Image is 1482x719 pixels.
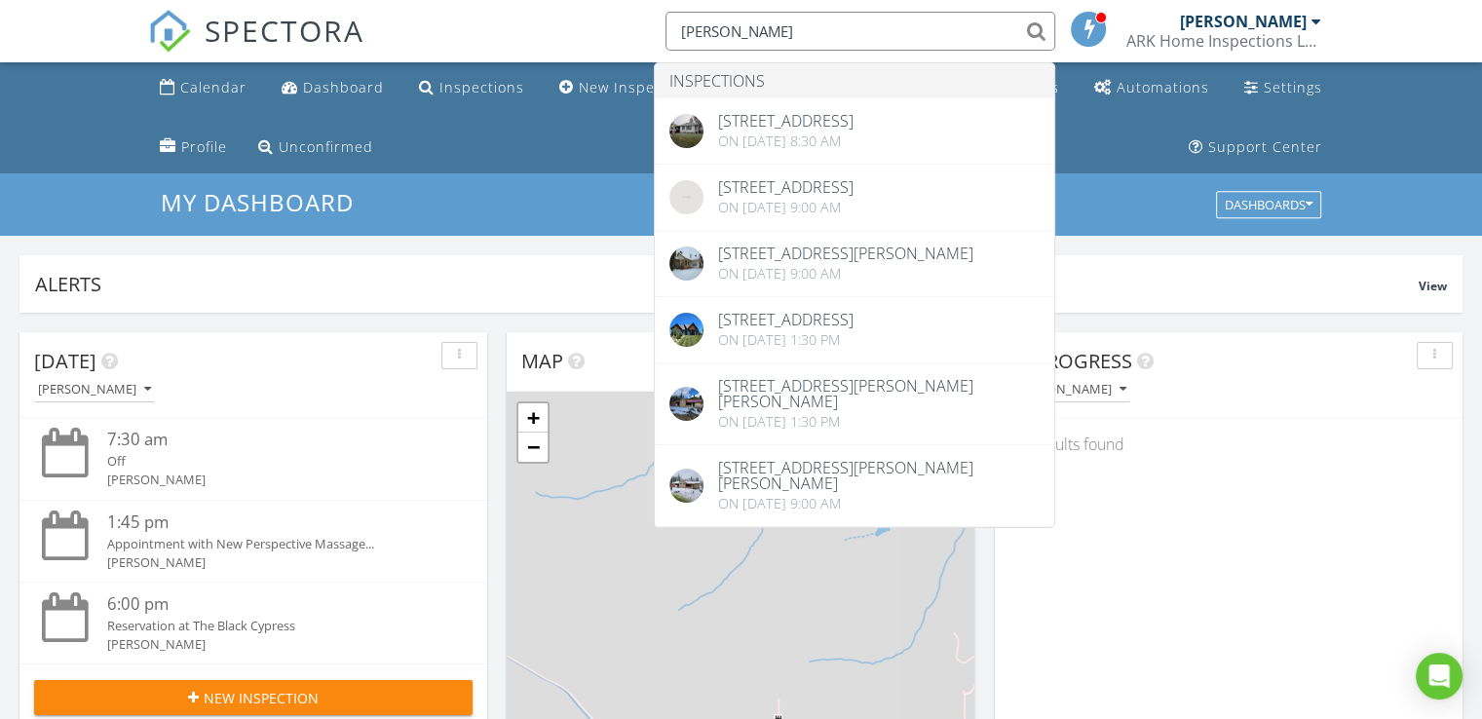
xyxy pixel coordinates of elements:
div: On [DATE] 1:30 pm [718,332,854,348]
div: On [DATE] 9:00 am [718,200,854,215]
div: Support Center [1208,137,1322,156]
span: View [1419,278,1447,294]
a: Zoom out [518,433,548,462]
div: On [DATE] 9:00 am [718,266,973,282]
div: [STREET_ADDRESS][PERSON_NAME] [718,246,973,261]
div: On [DATE] 8:30 am [718,133,854,149]
div: [STREET_ADDRESS] [718,113,854,129]
a: Calendar [152,70,254,106]
span: Map [521,348,563,374]
button: New Inspection [34,680,473,715]
a: Support Center [1181,130,1330,166]
span: In Progress [1009,348,1132,374]
span: New Inspection [204,688,319,708]
a: Inspections [411,70,532,106]
a: Company Profile [152,130,235,166]
a: Zoom in [518,403,548,433]
img: The Best Home Inspection Software - Spectora [148,10,191,53]
div: Appointment with New Perspective Massage... [107,535,437,553]
li: Inspections [655,63,1054,98]
div: Off [107,452,437,471]
a: New Inspection [551,70,699,106]
div: Profile [181,137,227,156]
div: [STREET_ADDRESS] [718,179,854,195]
span: SPECTORA [205,10,364,51]
div: Inspections [439,78,524,96]
div: Automations [1117,78,1209,96]
a: Dashboard [274,70,392,106]
div: [PERSON_NAME] [107,635,437,654]
a: Settings [1236,70,1330,106]
div: [STREET_ADDRESS][PERSON_NAME][PERSON_NAME] [718,378,1040,409]
div: No results found [995,418,1463,471]
div: New Inspection [579,78,691,96]
img: 6878399%2Fcover_photos%2F3qAqrLvZMzo5VroJPEV4%2Foriginal.6878399-1719347446419 [669,313,703,347]
a: Automations (Basic) [1086,70,1217,106]
div: Calendar [180,78,247,96]
button: [PERSON_NAME] [1009,377,1130,403]
div: Reservation at The Black Cypress [107,617,437,635]
span: [DATE] [34,348,96,374]
img: cover.jpg [669,114,703,148]
div: 6:00 pm [107,592,437,617]
span: My Dashboard [161,186,354,218]
div: Open Intercom Messenger [1416,653,1463,700]
button: Dashboards [1216,192,1321,219]
a: SPECTORA [148,26,364,67]
input: Search everything... [665,12,1055,51]
img: 4469320%2Fcover_photos%2F3p6gJS9P9rfv1Zw0018R%2Foriginal.4469320-1679944691412 [669,387,703,421]
div: [PERSON_NAME] [107,471,437,489]
div: [PERSON_NAME] [107,553,437,572]
div: Dashboard [303,78,384,96]
div: [STREET_ADDRESS] [718,312,854,327]
div: On [DATE] 9:00 am [718,496,1040,511]
div: On [DATE] 1:30 pm [718,414,1040,430]
img: 3869361%2Fcover_photos%2FTKFBln6UIAwqNC71BLvA%2Foriginal.jpg [669,469,703,503]
div: Settings [1264,78,1322,96]
div: [PERSON_NAME] [1013,383,1126,397]
button: [PERSON_NAME] [34,377,155,403]
div: Dashboards [1225,199,1312,212]
div: ARK Home Inspections LLC [1126,31,1321,51]
img: streetview [669,180,703,214]
div: [PERSON_NAME] [1180,12,1307,31]
div: [PERSON_NAME] [38,383,151,397]
a: Unconfirmed [250,130,381,166]
div: [STREET_ADDRESS][PERSON_NAME][PERSON_NAME] [718,460,1040,491]
div: Unconfirmed [279,137,373,156]
div: 7:30 am [107,428,437,452]
div: Alerts [35,271,1419,297]
div: 1:45 pm [107,511,437,535]
img: 8116140%2Fcover_photos%2FoMBr2x7JrIzxhVoRz8hf%2Foriginal.8116140-1739898560982 [669,246,703,281]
